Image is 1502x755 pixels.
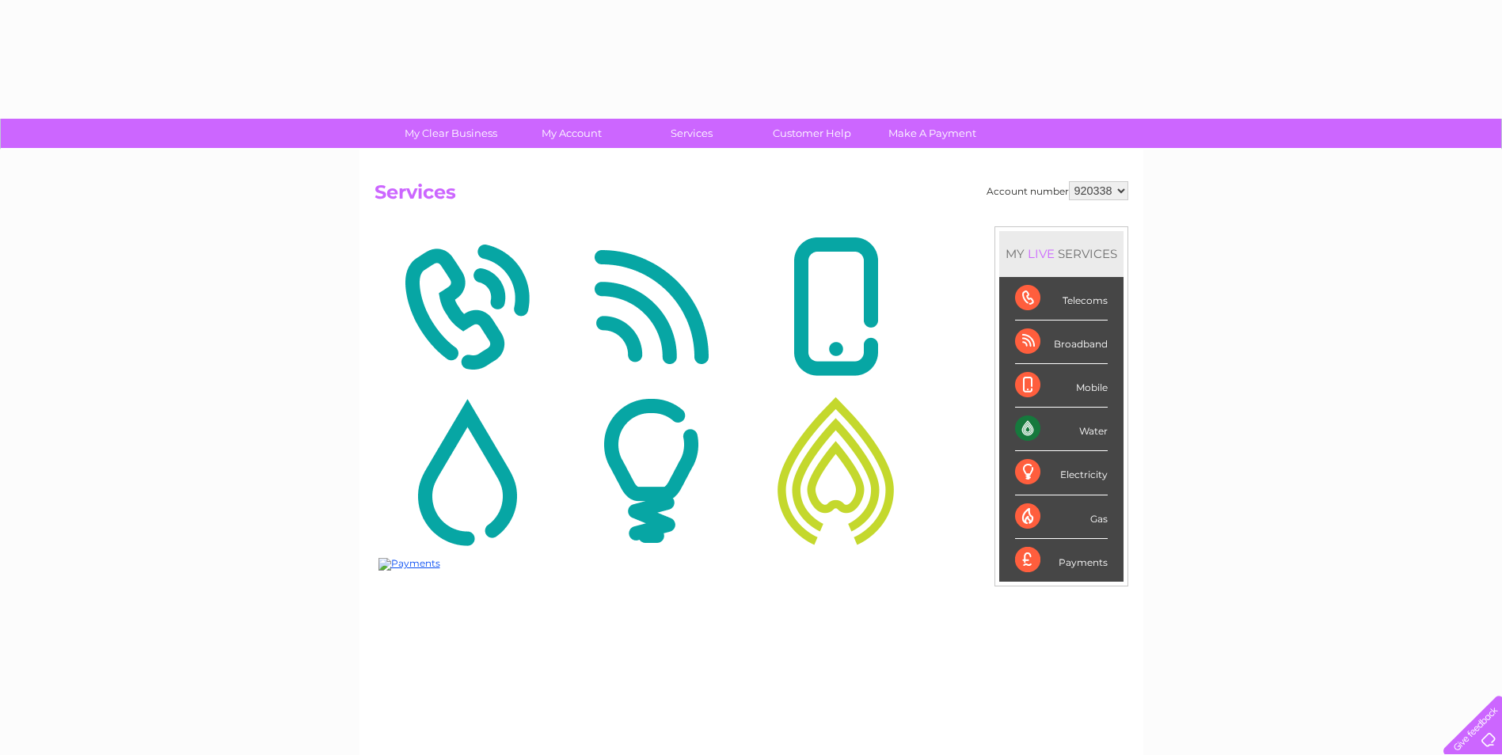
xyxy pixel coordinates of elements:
img: Telecoms [378,230,555,384]
a: Services [626,119,757,148]
img: Electricity [563,394,740,548]
a: Customer Help [747,119,877,148]
img: Broadband [563,230,740,384]
div: MY SERVICES [999,231,1124,276]
div: Broadband [1015,321,1108,364]
a: Make A Payment [867,119,998,148]
div: Payments [1015,539,1108,582]
a: My Clear Business [386,119,516,148]
div: Account number [987,181,1128,200]
div: Mobile [1015,364,1108,408]
img: Gas [747,394,924,548]
div: Gas [1015,495,1108,539]
div: Telecoms [1015,277,1108,321]
img: Payments [378,558,440,571]
div: Water [1015,408,1108,451]
img: Water [378,394,555,548]
a: My Account [506,119,637,148]
div: Electricity [1015,451,1108,495]
div: LIVE [1025,246,1058,261]
img: Mobile [747,230,924,384]
h2: Services [375,181,1128,211]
